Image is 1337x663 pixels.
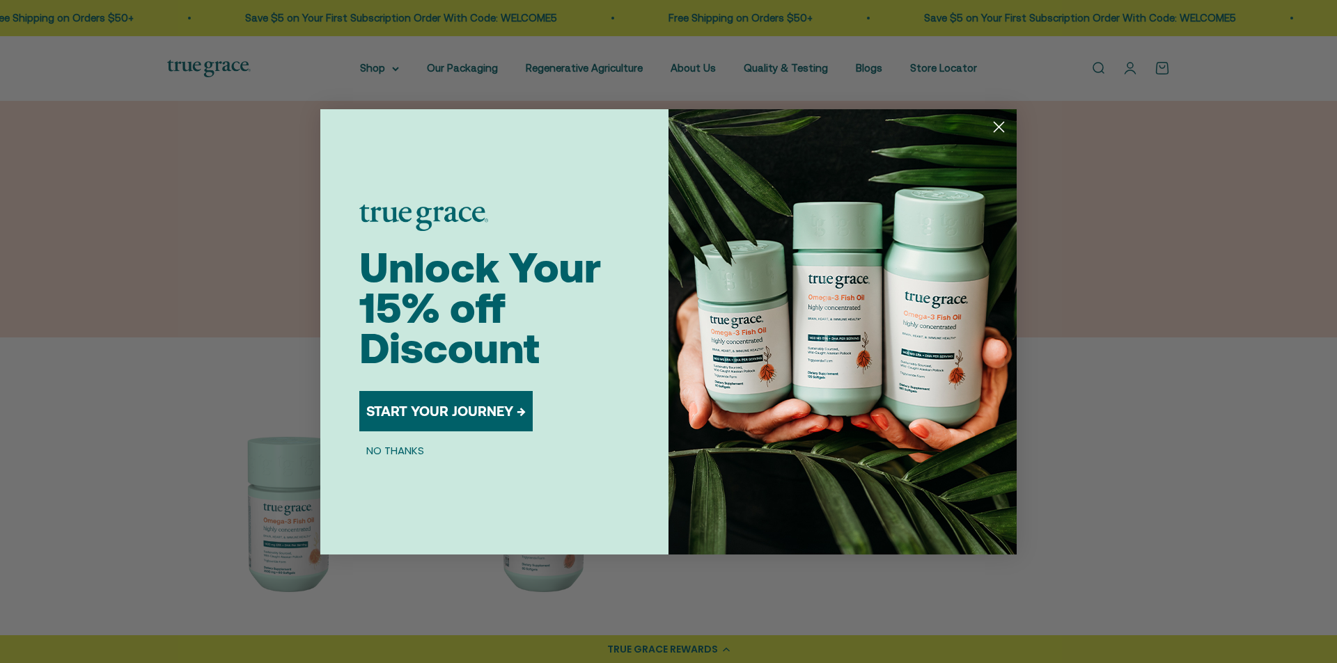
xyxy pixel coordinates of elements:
span: Unlock Your 15% off Discount [359,243,601,372]
img: 098727d5-50f8-4f9b-9554-844bb8da1403.jpeg [668,109,1017,554]
button: NO THANKS [359,442,431,459]
img: logo placeholder [359,205,488,231]
button: Close dialog [987,115,1011,139]
button: START YOUR JOURNEY → [359,391,533,431]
